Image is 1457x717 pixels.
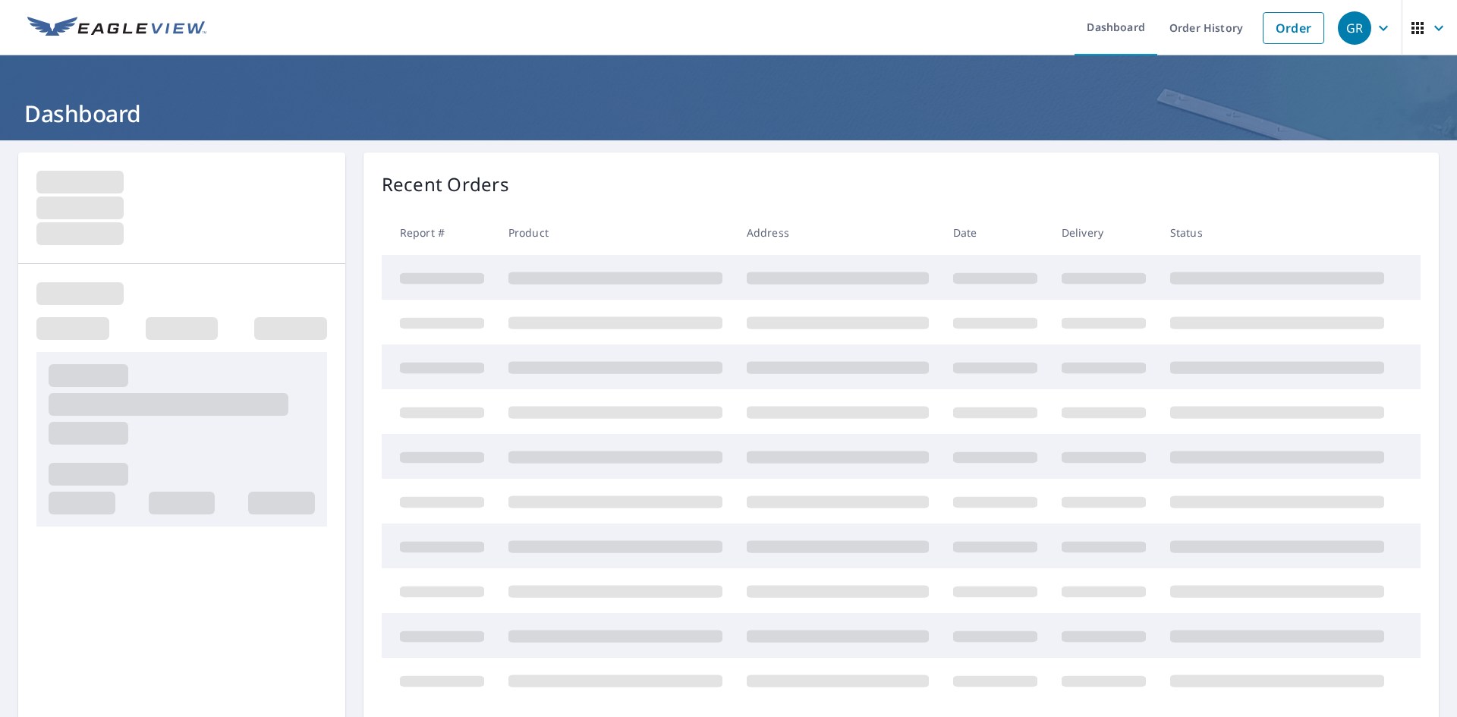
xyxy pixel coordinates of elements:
div: GR [1338,11,1371,45]
th: Date [941,210,1049,255]
th: Status [1158,210,1396,255]
th: Address [735,210,941,255]
th: Report # [382,210,496,255]
p: Recent Orders [382,171,509,198]
a: Order [1263,12,1324,44]
th: Product [496,210,735,255]
h1: Dashboard [18,98,1439,129]
img: EV Logo [27,17,206,39]
th: Delivery [1049,210,1158,255]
